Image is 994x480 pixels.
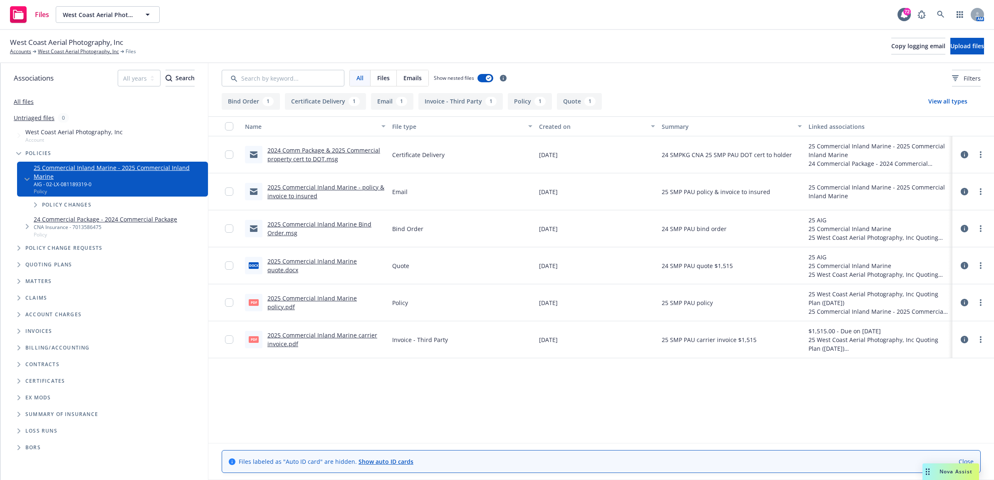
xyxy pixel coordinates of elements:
div: 25 Commercial Inland Marine [809,261,949,270]
span: Account [25,136,123,143]
button: Summary [658,116,806,136]
a: 2025 Commercial Inland Marine quote.docx [267,257,357,274]
a: 2025 Commercial Inland Marine - policy & invoice to insured [267,183,384,200]
span: West Coast Aerial Photography, Inc [10,37,123,48]
span: 25 SMP PAU policy [662,298,713,307]
span: [DATE] [539,150,558,159]
input: Toggle Row Selected [225,335,233,344]
input: Toggle Row Selected [225,150,233,159]
a: more [976,298,986,308]
div: 1 [349,97,360,106]
div: 1 [262,97,274,106]
div: 24 Commercial Package - 2024 Commercial Package [809,159,949,168]
span: docx [249,262,259,268]
button: Copy logging email [891,38,945,54]
button: Nova Assist [922,463,979,480]
span: pdf [249,299,259,305]
span: 24 SMP PAU bind order [662,224,727,233]
a: more [976,335,986,345]
a: more [976,187,986,197]
span: Associations [14,73,54,84]
a: Report a Bug [913,6,930,23]
span: Quote [392,261,409,270]
button: Bind Order [222,93,280,110]
input: Toggle Row Selected [225,261,233,270]
button: West Coast Aerial Photography, Inc [56,6,160,23]
span: Files labeled as "Auto ID card" are hidden. [239,457,413,466]
a: Switch app [952,6,968,23]
a: Accounts [10,48,31,55]
span: Nova Assist [940,468,972,475]
a: 2025 Commercial Inland Marine carrier invoice.pdf [267,331,377,348]
a: more [976,150,986,160]
div: Name [245,122,376,131]
span: Quoting plans [25,262,72,267]
div: Drag to move [922,463,933,480]
span: Claims [25,295,47,300]
span: Files [377,74,390,82]
div: Summary [662,122,793,131]
div: Search [166,70,195,86]
span: Certificates [25,379,65,384]
a: Show auto ID cards [359,458,413,465]
span: Emails [403,74,422,82]
span: Policy [34,231,177,238]
span: Upload files [950,42,984,50]
input: Toggle Row Selected [225,187,233,196]
div: 25 AIG [809,253,949,261]
span: Account charges [25,312,82,317]
button: View all types [915,93,981,110]
span: Billing/Accounting [25,345,90,350]
a: Close [959,457,974,466]
span: Invoices [25,329,52,334]
div: 25 Commercial Inland Marine [809,224,949,233]
span: Policies [25,151,52,156]
div: $1,515.00 - Due on [DATE] [809,327,949,335]
button: Email [371,93,413,110]
button: Certificate Delivery [285,93,366,110]
span: Copy logging email [891,42,945,50]
span: Policy [392,298,408,307]
a: Files [7,3,52,26]
input: Search by keyword... [222,70,344,86]
input: Toggle Row Selected [225,298,233,307]
div: 25 West Coast Aerial Photography, Inc Quoting Plan ([DATE]) [809,335,949,353]
a: All files [14,98,34,106]
span: Policy changes [42,202,91,207]
span: Filters [964,74,981,83]
span: pdf [249,336,259,342]
span: 25 SMP PAU carrier invoice $1,515 [662,335,757,344]
div: Tree Example [0,126,208,340]
div: 1 [534,97,546,106]
a: Search [932,6,949,23]
a: 25 Commercial Inland Marine - 2025 Commercial Inland Marine [34,163,205,181]
input: Toggle Row Selected [225,224,233,233]
button: Created on [536,116,658,136]
button: SearchSearch [166,70,195,86]
div: Folder Tree Example [0,340,208,456]
span: 24 SMP PAU quote $1,515 [662,261,733,270]
span: Loss Runs [25,428,57,433]
div: 25 Commercial Inland Marine - 2025 Commercial Inland Marine [809,183,949,200]
div: 25 West Coast Aerial Photography, Inc Quoting Plan ([DATE]) [809,270,949,279]
button: File type [389,116,536,136]
span: Bind Order [392,224,423,233]
button: Invoice - Third Party [418,93,503,110]
input: Select all [225,122,233,130]
span: [DATE] [539,335,558,344]
span: Summary of insurance [25,412,98,417]
span: 25 SMP PAU policy & invoice to insured [662,187,770,196]
div: 25 West Coast Aerial Photography, Inc Quoting Plan ([DATE]) [809,233,949,242]
div: 1 [485,97,497,106]
a: more [976,224,986,234]
a: 24 Commercial Package - 2024 Commercial Package [34,215,177,224]
div: AIG - 02-LX-081189319-0 [34,181,205,188]
a: 2025 Commercial Inland Marine policy.pdf [267,294,357,311]
div: 1 [396,97,407,106]
span: West Coast Aerial Photography, Inc [25,128,123,136]
button: Upload files [950,38,984,54]
div: Created on [539,122,646,131]
span: Contracts [25,362,59,367]
div: 72 [903,8,911,15]
span: All [356,74,363,82]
